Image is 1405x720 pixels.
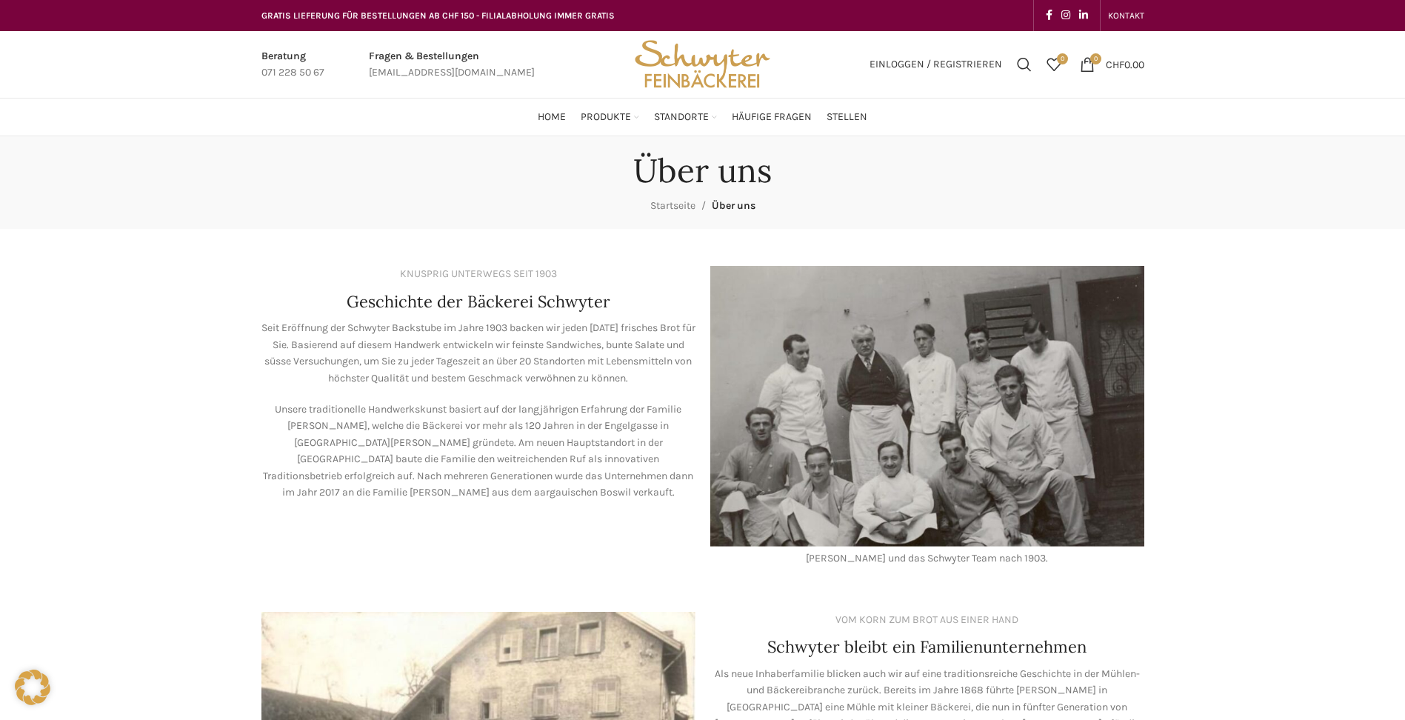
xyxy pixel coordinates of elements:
a: Instagram social link [1057,5,1075,26]
span: 0 [1057,53,1068,64]
p: Seit Eröffnung der Schwyter Backstube im Jahre 1903 backen wir jeden [DATE] frisches Brot für Sie... [261,320,695,387]
div: [PERSON_NAME] und das Schwyter Team nach 1903. [710,550,1144,567]
span: Einloggen / Registrieren [870,59,1002,70]
span: 0 [1090,53,1101,64]
a: KONTAKT [1108,1,1144,30]
div: Secondary navigation [1101,1,1152,30]
a: Site logo [630,57,775,70]
span: Standorte [654,110,709,124]
a: Standorte [654,102,717,132]
span: Über uns [712,199,755,212]
bdi: 0.00 [1106,58,1144,70]
span: Häufige Fragen [732,110,812,124]
div: Meine Wunschliste [1039,50,1069,79]
div: VOM KORN ZUM BROT AUS EINER HAND [835,612,1018,628]
a: Häufige Fragen [732,102,812,132]
h1: Über uns [633,151,772,190]
a: Stellen [827,102,867,132]
a: Suchen [1009,50,1039,79]
span: Home [538,110,566,124]
a: Produkte [581,102,639,132]
a: 0 CHF0.00 [1072,50,1152,79]
p: Unsere traditionelle Handwerkskunst basiert auf der langjährigen Erfahrung der Familie [PERSON_NA... [261,401,695,501]
a: Infobox link [369,48,535,81]
a: Linkedin social link [1075,5,1092,26]
img: Bäckerei Schwyter [630,31,775,98]
a: Facebook social link [1041,5,1057,26]
a: Infobox link [261,48,324,81]
span: Produkte [581,110,631,124]
a: Home [538,102,566,132]
div: Main navigation [254,102,1152,132]
a: 0 [1039,50,1069,79]
span: KONTAKT [1108,10,1144,21]
span: Stellen [827,110,867,124]
a: Einloggen / Registrieren [862,50,1009,79]
h4: Schwyter bleibt ein Familienunternehmen [767,636,1087,659]
span: GRATIS LIEFERUNG FÜR BESTELLUNGEN AB CHF 150 - FILIALABHOLUNG IMMER GRATIS [261,10,615,21]
h4: Geschichte der Bäckerei Schwyter [347,290,610,313]
div: KNUSPRIG UNTERWEGS SEIT 1903 [400,266,557,282]
span: CHF [1106,58,1124,70]
a: Startseite [650,199,695,212]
